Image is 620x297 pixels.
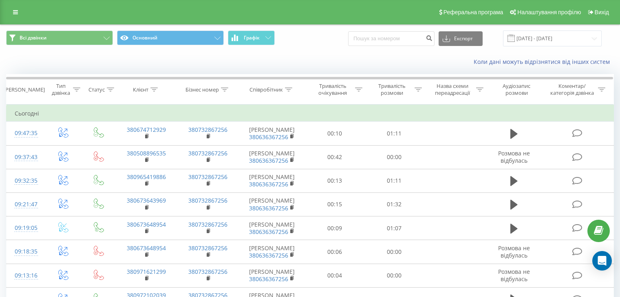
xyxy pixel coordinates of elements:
[239,240,305,264] td: [PERSON_NAME]
[117,31,224,45] button: Основний
[498,149,530,164] span: Розмова не відбулась
[127,268,166,275] a: 380971621299
[127,126,166,133] a: 380674712929
[474,58,614,66] a: Коли дані можуть відрізнятися вiд інших систем
[188,197,227,204] a: 380732867256
[51,83,71,96] div: Тип дзвінка
[249,133,288,141] a: 380636367256
[249,180,288,188] a: 380636367256
[364,216,424,240] td: 01:07
[305,240,364,264] td: 00:06
[7,105,614,122] td: Сьогодні
[127,244,166,252] a: 380673648954
[188,268,227,275] a: 380732867256
[188,173,227,181] a: 380732867256
[127,149,166,157] a: 380508896535
[15,173,36,189] div: 09:32:35
[443,9,503,15] span: Реферальна програма
[364,122,424,145] td: 01:11
[239,169,305,192] td: [PERSON_NAME]
[249,86,283,93] div: Співробітник
[15,220,36,236] div: 09:19:05
[239,216,305,240] td: [PERSON_NAME]
[4,86,45,93] div: [PERSON_NAME]
[364,192,424,216] td: 01:32
[493,83,541,96] div: Аудіозапис розмови
[348,31,435,46] input: Пошук за номером
[249,228,288,236] a: 380636367256
[305,145,364,169] td: 00:42
[127,197,166,204] a: 380673643969
[15,197,36,212] div: 09:21:47
[305,122,364,145] td: 00:10
[239,145,305,169] td: [PERSON_NAME]
[228,31,275,45] button: Графік
[498,268,530,283] span: Розмова не відбулась
[127,221,166,228] a: 380673648954
[364,240,424,264] td: 00:00
[548,83,596,96] div: Коментар/категорія дзвінка
[15,244,36,260] div: 09:18:35
[595,9,609,15] span: Вихід
[239,122,305,145] td: [PERSON_NAME]
[15,268,36,284] div: 09:13:16
[305,216,364,240] td: 00:09
[305,192,364,216] td: 00:15
[305,264,364,287] td: 00:04
[6,31,113,45] button: Всі дзвінки
[15,149,36,165] div: 09:37:43
[249,251,288,259] a: 380636367256
[249,204,288,212] a: 380636367256
[127,173,166,181] a: 380965419886
[439,31,483,46] button: Експорт
[249,275,288,283] a: 380636367256
[313,83,353,96] div: Тривалість очікування
[185,86,219,93] div: Бізнес номер
[188,126,227,133] a: 380732867256
[188,221,227,228] a: 380732867256
[364,145,424,169] td: 00:00
[431,83,474,96] div: Назва схеми переадресації
[498,244,530,259] span: Розмова не відбулась
[592,251,612,271] div: Open Intercom Messenger
[133,86,148,93] div: Клієнт
[305,169,364,192] td: 00:13
[249,157,288,164] a: 380636367256
[239,264,305,287] td: [PERSON_NAME]
[364,169,424,192] td: 01:11
[517,9,581,15] span: Налаштування профілю
[188,149,227,157] a: 380732867256
[244,35,260,41] span: Графік
[239,192,305,216] td: [PERSON_NAME]
[372,83,413,96] div: Тривалість розмови
[188,244,227,252] a: 380732867256
[20,35,46,41] span: Всі дзвінки
[364,264,424,287] td: 00:00
[15,125,36,141] div: 09:47:35
[88,86,105,93] div: Статус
